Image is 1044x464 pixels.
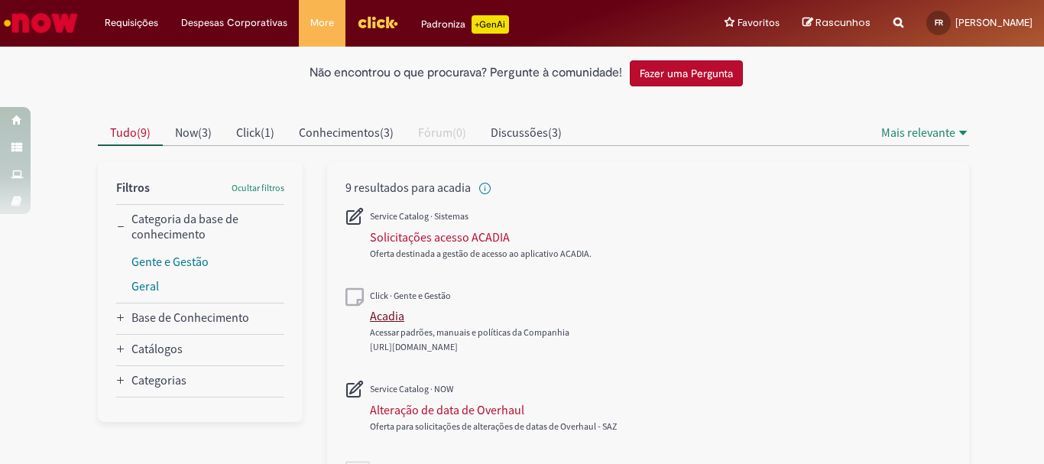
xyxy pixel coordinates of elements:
[815,15,871,30] span: Rascunhos
[421,15,509,34] div: Padroniza
[738,15,780,31] span: Favoritos
[472,15,509,34] p: +GenAi
[802,16,871,31] a: Rascunhos
[181,15,287,31] span: Despesas Corporativas
[935,18,943,28] span: FR
[310,15,334,31] span: More
[310,67,622,80] h2: Não encontrou o que procurava? Pergunte à comunidade!
[357,11,398,34] img: click_logo_yellow_360x200.png
[955,16,1033,29] span: [PERSON_NAME]
[105,15,158,31] span: Requisições
[2,8,80,38] img: ServiceNow
[630,60,743,86] button: Fazer uma Pergunta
